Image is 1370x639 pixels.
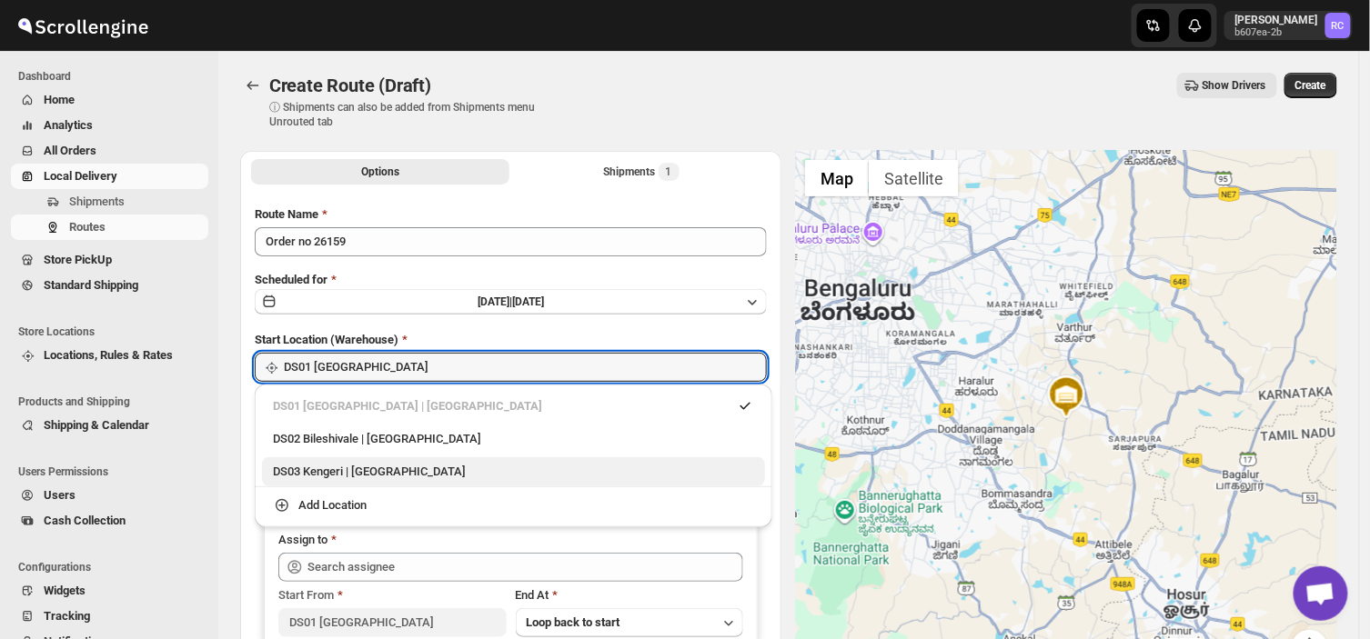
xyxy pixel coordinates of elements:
span: Routes [69,220,106,234]
div: DS03 Kengeri | [GEOGRAPHIC_DATA] [273,463,754,481]
li: DS03 Kengeri [255,454,772,487]
p: [PERSON_NAME] [1235,13,1318,27]
button: All Route Options [251,159,509,185]
span: Route Name [255,207,318,221]
img: ScrollEngine [15,3,151,48]
span: Shipments [69,195,125,208]
button: Widgets [11,578,208,604]
span: Analytics [44,118,93,132]
li: DS02 Bileshivale [255,421,772,454]
span: [DATE] [512,295,544,308]
button: Loop back to start [516,608,743,637]
button: Home [11,87,208,113]
span: Rahul Chopra [1325,13,1351,38]
div: Assign to [278,531,327,549]
span: Store Locations [18,324,209,339]
div: DS02 Bileshivale | [GEOGRAPHIC_DATA] [273,430,754,448]
p: ⓘ Shipments can also be added from Shipments menu Unrouted tab [269,100,556,129]
span: 1 [666,165,672,179]
div: Shipments [604,163,680,181]
span: Users Permissions [18,464,209,479]
span: Widgets [44,584,86,597]
button: Show satellite imagery [869,160,959,196]
span: Scheduled for [255,273,327,286]
span: Create Route (Draft) [269,75,431,96]
span: Products and Shipping [18,394,209,409]
button: Routes [11,215,208,240]
button: Cash Collection [11,508,208,534]
button: All Orders [11,138,208,164]
span: [DATE] | [478,295,512,308]
div: Add Location [298,496,367,514]
input: Eg: Bengaluru Route [255,227,767,256]
button: Analytics [11,113,208,138]
span: Loop back to start [527,615,620,629]
span: All Orders [44,144,96,157]
span: Locations, Rules & Rates [44,348,173,362]
p: b607ea-2b [1235,27,1318,38]
button: Selected Shipments [513,159,771,185]
span: Dashboard [18,69,209,84]
span: Users [44,488,76,502]
span: Store PickUp [44,253,112,266]
button: [DATE]|[DATE] [255,289,767,315]
li: DS01 Sarjapur [255,392,772,421]
button: Shipping & Calendar [11,413,208,438]
button: Routes [240,73,266,98]
span: Cash Collection [44,514,126,527]
div: DS01 [GEOGRAPHIC_DATA] | [GEOGRAPHIC_DATA] [273,397,754,415]
span: Tracking [44,609,90,623]
span: Shipping & Calendar [44,418,149,432]
span: Options [361,165,399,179]
span: Create [1295,78,1326,93]
input: Search assignee [307,553,743,582]
button: Tracking [11,604,208,629]
span: Configurations [18,560,209,574]
span: Start From [278,588,334,602]
span: Start Location (Warehouse) [255,333,398,346]
span: Local Delivery [44,169,117,183]
input: Search location [284,353,767,382]
span: Show Drivers [1203,78,1266,93]
button: Show street map [805,160,869,196]
button: Create [1284,73,1337,98]
a: Open chat [1294,566,1348,621]
button: Shipments [11,189,208,215]
button: User menu [1224,11,1353,40]
span: Home [44,93,75,106]
button: Locations, Rules & Rates [11,343,208,368]
button: Users [11,483,208,508]
div: End At [516,586,743,604]
text: RC [1332,20,1345,32]
span: Standard Shipping [44,278,138,292]
button: Show Drivers [1177,73,1277,98]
